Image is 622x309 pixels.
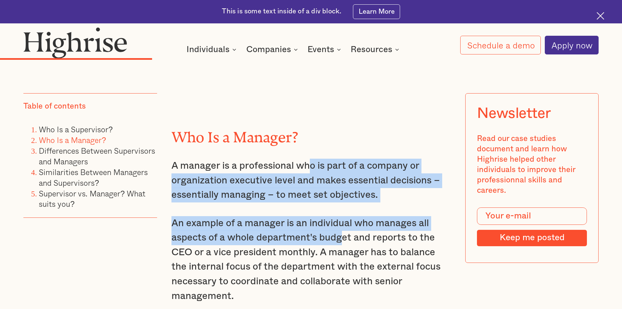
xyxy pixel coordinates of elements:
[477,105,550,122] div: Newsletter
[477,207,587,246] form: Modal Form
[351,45,392,53] div: Resources
[246,45,300,53] div: Companies
[171,159,451,202] p: A manager is a professional who is part of a company or organization executive level and makes es...
[39,166,148,189] a: Similarities Between Managers and Supervisors?
[597,12,604,20] img: Cross icon
[171,216,451,304] p: An example of a manager is an individual who manages all aspects of a whole department's budget a...
[23,27,127,58] img: Highrise logo
[351,45,401,53] div: Resources
[307,45,334,53] div: Events
[353,4,400,19] a: Learn More
[186,45,238,53] div: Individuals
[545,36,599,55] a: Apply now
[171,126,451,142] h2: Who Is a Manager?
[186,45,230,53] div: Individuals
[39,145,155,167] a: Differences Between Supervisors and Managers
[23,101,86,112] div: Table of contents
[460,36,541,54] a: Schedule a demo
[39,123,113,135] a: Who Is a Supervisor?
[39,187,145,210] a: Supervisor vs. Manager? What suits you?
[246,45,291,53] div: Companies
[39,134,106,146] a: Who Is a Manager?
[222,7,341,16] div: This is some text inside of a div block.
[307,45,343,53] div: Events
[477,207,587,225] input: Your e-mail
[477,134,587,196] div: Read our case studies document and learn how Highrise helped other individuals to improve their p...
[477,230,587,246] input: Keep me posted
